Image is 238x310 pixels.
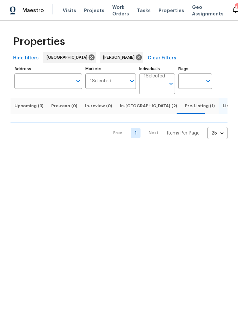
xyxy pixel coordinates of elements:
[120,102,177,110] span: In-[GEOGRAPHIC_DATA] (2)
[166,79,176,88] button: Open
[14,102,43,110] span: Upcoming (3)
[43,52,96,63] div: [GEOGRAPHIC_DATA]
[139,67,175,71] label: Individuals
[112,4,129,17] span: Work Orders
[185,102,215,110] span: Pre-Listing (1)
[14,67,82,71] label: Address
[192,4,224,17] span: Geo Assignments
[107,127,227,139] nav: Pagination Navigation
[47,54,90,61] span: [GEOGRAPHIC_DATA]
[85,102,112,110] span: In-review (0)
[63,7,76,14] span: Visits
[11,52,41,64] button: Hide filters
[207,125,227,142] div: 25
[204,76,213,86] button: Open
[74,76,83,86] button: Open
[90,78,111,84] span: 1 Selected
[178,67,212,71] label: Flags
[144,73,165,79] span: 1 Selected
[145,52,179,64] button: Clear Filters
[100,52,143,63] div: [PERSON_NAME]
[127,76,137,86] button: Open
[159,7,184,14] span: Properties
[131,128,141,138] a: Goto page 1
[148,54,176,62] span: Clear Filters
[85,67,136,71] label: Markets
[13,54,39,62] span: Hide filters
[137,8,151,13] span: Tasks
[103,54,137,61] span: [PERSON_NAME]
[13,38,65,45] span: Properties
[167,130,200,136] p: Items Per Page
[51,102,77,110] span: Pre-reno (0)
[84,7,104,14] span: Projects
[22,7,44,14] span: Maestro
